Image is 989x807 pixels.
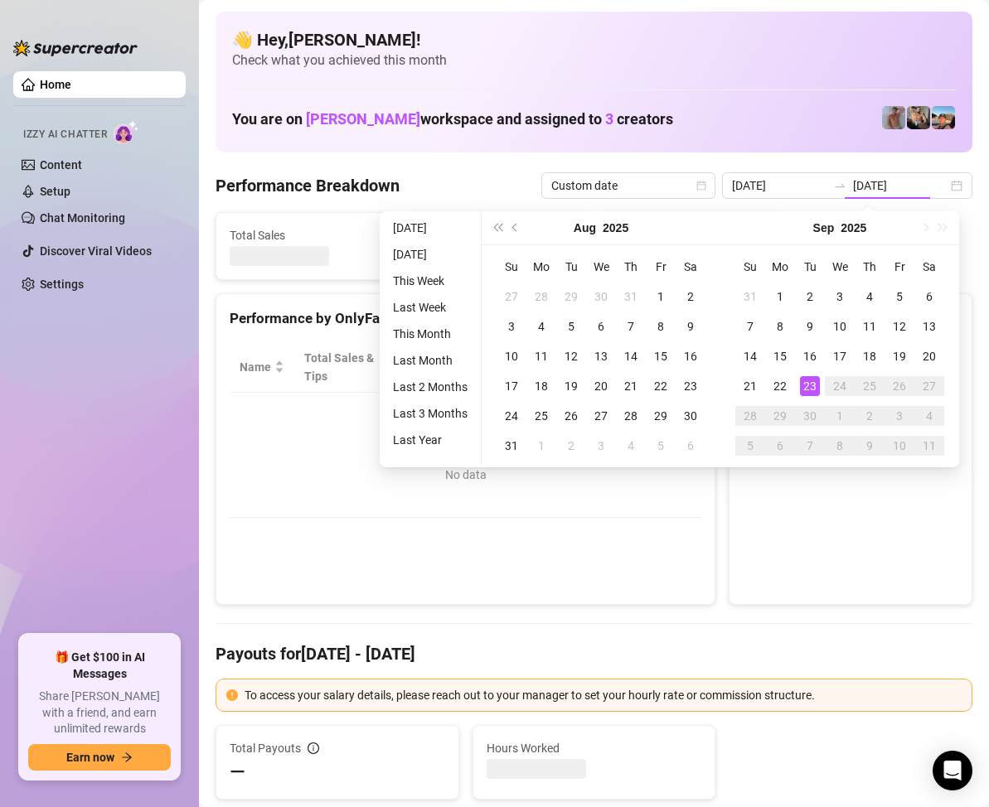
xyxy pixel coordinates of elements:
a: Content [40,158,82,172]
a: Home [40,78,71,91]
a: Discover Viral Videos [40,244,152,258]
span: Chat Conversion [602,349,679,385]
h4: Payouts for [DATE] - [DATE] [216,642,972,665]
a: Setup [40,185,70,198]
span: Hours Worked [487,739,702,757]
button: Earn nowarrow-right [28,744,171,771]
div: Est. Hours Worked [409,349,484,385]
span: [PERSON_NAME] [306,110,420,128]
img: George [907,106,930,129]
h1: You are on workspace and assigned to creators [232,110,673,128]
th: Chat Conversion [592,342,702,393]
span: Total Payouts [230,739,301,757]
span: — [230,759,245,785]
span: Earn now [66,751,114,764]
div: No data [246,466,685,484]
div: Sales by OnlyFans Creator [743,307,958,330]
span: Sales / Hour [516,349,568,385]
span: Messages Sent [615,226,766,244]
div: Performance by OnlyFans Creator [230,307,701,330]
span: Share [PERSON_NAME] with a friend, and earn unlimited rewards [28,689,171,737]
span: Total Sales [230,226,381,244]
div: To access your salary details, please reach out to your manager to set your hourly rate or commis... [245,686,962,704]
h4: 👋 Hey, [PERSON_NAME] ! [232,28,956,51]
span: calendar [696,181,706,191]
a: Settings [40,278,84,291]
span: 🎁 Get $100 in AI Messages [28,650,171,682]
th: Sales / Hour [507,342,591,393]
span: Izzy AI Chatter [23,127,107,143]
span: swap-right [833,179,846,192]
span: Custom date [551,173,705,198]
span: Active Chats [422,226,573,244]
img: AI Chatter [114,120,139,144]
span: info-circle [308,742,319,754]
div: Open Intercom Messenger [933,751,972,790]
span: 3 [605,110,613,128]
a: Chat Monitoring [40,211,125,225]
span: exclamation-circle [226,689,238,701]
span: Total Sales & Tips [304,349,376,385]
img: Zach [932,106,955,129]
th: Name [230,342,294,393]
span: Name [240,358,271,376]
img: Joey [882,106,905,129]
span: Check what you achieved this month [232,51,956,70]
span: arrow-right [121,751,133,763]
th: Total Sales & Tips [294,342,399,393]
input: Start date [732,176,827,195]
input: End date [853,176,948,195]
h4: Performance Breakdown [216,174,400,197]
img: logo-BBDzfeDw.svg [13,40,138,56]
span: to [833,179,846,192]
